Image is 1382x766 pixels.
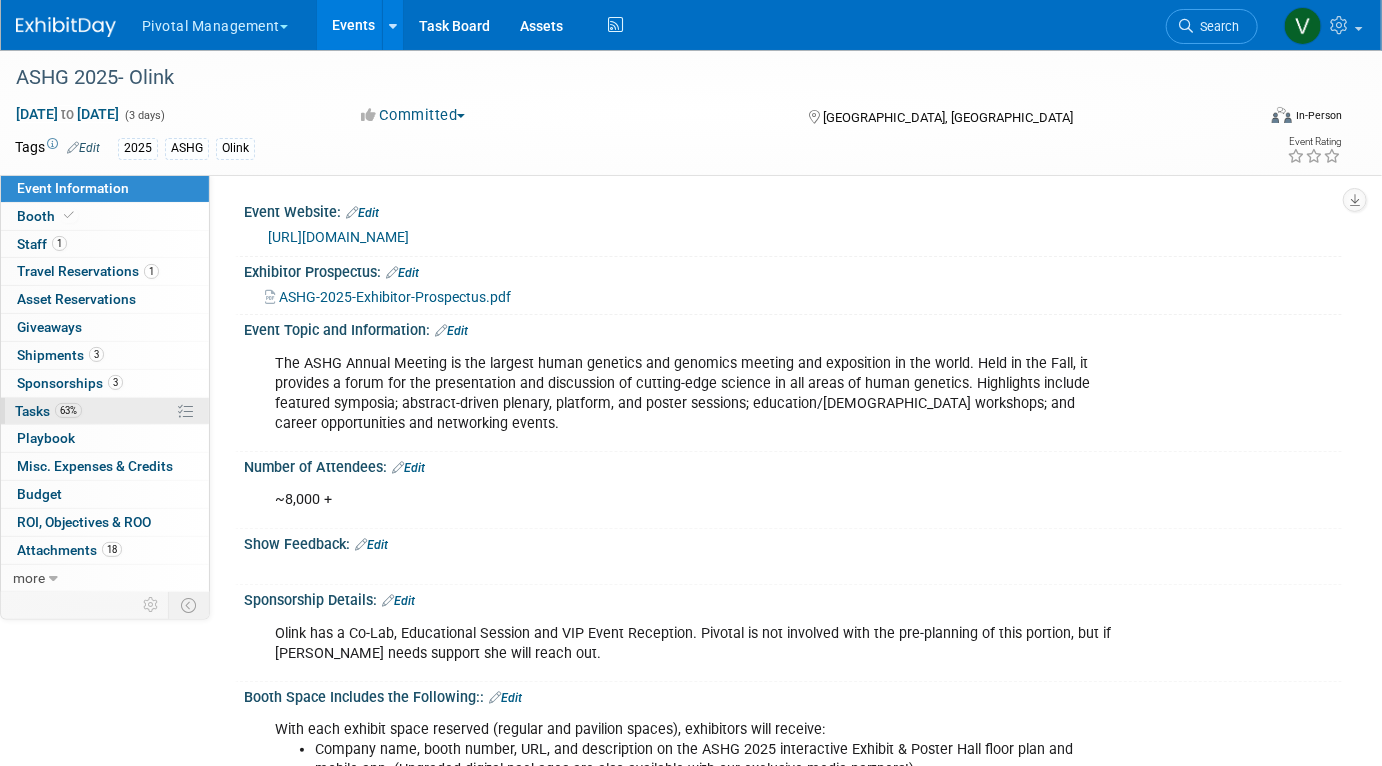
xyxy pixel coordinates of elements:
[1,370,209,397] a: Sponsorships3
[17,514,151,530] span: ROI, Objectives & ROO
[165,138,209,159] div: ASHG
[244,452,1342,478] div: Number of Attendees:
[1295,108,1342,123] div: In-Person
[17,486,62,502] span: Budget
[9,60,1229,96] div: ASHG 2025- Olink
[1,425,209,452] a: Playbook
[89,347,104,362] span: 3
[13,570,45,586] span: more
[489,691,522,705] a: Edit
[64,210,74,221] i: Booth reservation complete
[144,264,159,279] span: 1
[118,138,158,159] div: 2025
[1,175,209,202] a: Event Information
[244,197,1342,223] div: Event Website:
[1146,104,1342,134] div: Event Format
[1,453,209,480] a: Misc. Expenses & Credits
[17,458,173,474] span: Misc. Expenses & Credits
[15,137,100,160] td: Tags
[1287,137,1341,147] div: Event Rating
[1,258,209,285] a: Travel Reservations1
[1,509,209,536] a: ROI, Objectives & ROO
[268,229,409,245] a: [URL][DOMAIN_NAME]
[17,430,75,446] span: Playbook
[354,105,473,126] button: Committed
[58,106,77,122] span: to
[17,347,104,363] span: Shipments
[279,289,511,305] span: ASHG-2025-Exhibitor-Prospectus.pdf
[17,291,136,307] span: Asset Reservations
[392,461,425,475] a: Edit
[265,289,511,305] a: ASHG-2025-Exhibitor-Prospectus.pdf
[216,138,255,159] div: Olink
[17,375,123,391] span: Sponsorships
[16,17,116,37] img: ExhibitDay
[52,236,67,251] span: 1
[134,592,169,618] td: Personalize Event Tab Strip
[261,614,1129,674] div: Olink has a Co-Lab, Educational Session and VIP Event Reception. Pivotal is not involved with the...
[55,403,82,418] span: 63%
[17,263,159,279] span: Travel Reservations
[1,342,209,369] a: Shipments3
[244,682,1342,708] div: Booth Space Includes the Following::
[1,314,209,341] a: Giveaways
[17,236,67,252] span: Staff
[17,208,78,224] span: Booth
[67,141,100,155] a: Edit
[102,542,122,557] span: 18
[824,110,1074,125] span: [GEOGRAPHIC_DATA], [GEOGRAPHIC_DATA]
[17,319,82,335] span: Giveaways
[15,105,120,123] span: [DATE] [DATE]
[169,592,210,618] td: Toggle Event Tabs
[386,266,419,280] a: Edit
[244,257,1342,283] div: Exhibitor Prospectus:
[261,480,1129,520] div: ~8,000 +
[17,542,122,558] span: Attachments
[355,538,388,552] a: Edit
[346,206,379,220] a: Edit
[1166,9,1258,44] a: Search
[1,565,209,592] a: more
[1,231,209,258] a: Staff1
[1,481,209,508] a: Budget
[123,109,165,122] span: (3 days)
[1284,7,1322,45] img: Valerie Weld
[1193,19,1239,34] span: Search
[108,375,123,390] span: 3
[1,203,209,230] a: Booth
[1,286,209,313] a: Asset Reservations
[435,324,468,338] a: Edit
[244,315,1342,341] div: Event Topic and Information:
[17,180,129,196] span: Event Information
[244,529,1342,555] div: Show Feedback:
[244,585,1342,611] div: Sponsorship Details:
[261,344,1129,444] div: The ASHG Annual Meeting is the largest human genetics and genomics meeting and exposition in the ...
[1,398,209,425] a: Tasks63%
[15,403,82,419] span: Tasks
[1272,107,1292,123] img: Format-Inperson.png
[1,537,209,564] a: Attachments18
[382,594,415,608] a: Edit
